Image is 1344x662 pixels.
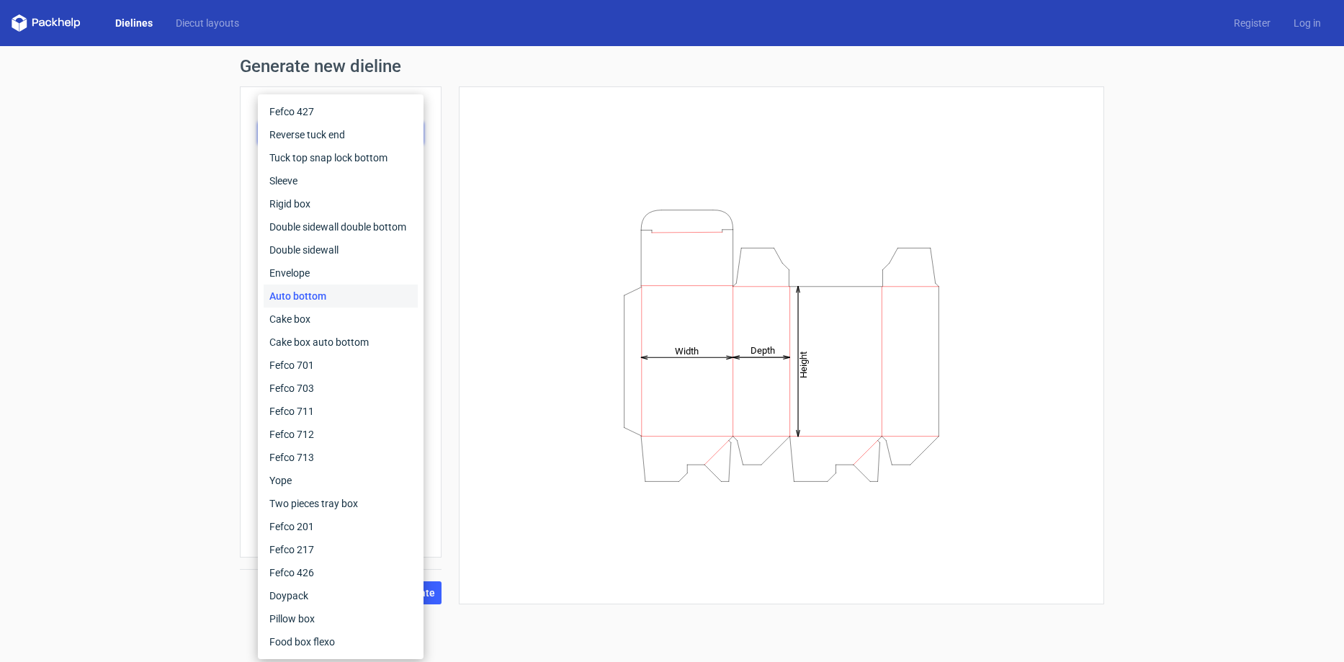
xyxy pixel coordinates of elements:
div: Two pieces tray box [264,492,418,515]
div: Cake box [264,308,418,331]
div: Fefco 712 [264,423,418,446]
div: Fefco 217 [264,538,418,561]
a: Log in [1282,16,1332,30]
div: Rigid box [264,192,418,215]
div: Double sidewall [264,238,418,261]
div: Pillow box [264,607,418,630]
div: Reverse tuck end [264,123,418,146]
div: Fefco 426 [264,561,418,584]
tspan: Depth [751,345,775,356]
a: Register [1222,16,1282,30]
div: Food box flexo [264,630,418,653]
div: Doypack [264,584,418,607]
tspan: Width [675,345,699,356]
div: Double sidewall double bottom [264,215,418,238]
div: Yope [264,469,418,492]
tspan: Height [798,351,809,377]
a: Diecut layouts [164,16,251,30]
div: Cake box auto bottom [264,331,418,354]
div: Fefco 427 [264,100,418,123]
div: Fefco 703 [264,377,418,400]
div: Tuck top snap lock bottom [264,146,418,169]
div: Auto bottom [264,285,418,308]
div: Fefco 713 [264,446,418,469]
div: Sleeve [264,169,418,192]
a: Dielines [104,16,164,30]
div: Envelope [264,261,418,285]
div: Fefco 711 [264,400,418,423]
div: Fefco 201 [264,515,418,538]
h1: Generate new dieline [240,58,1104,75]
div: Fefco 701 [264,354,418,377]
